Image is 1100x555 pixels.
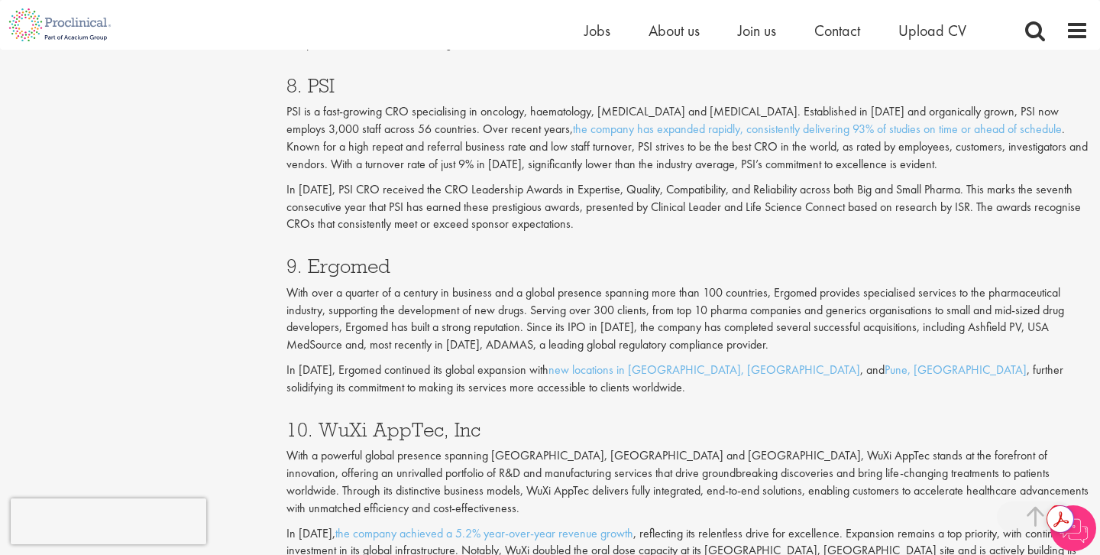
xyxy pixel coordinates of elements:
a: Jobs [584,21,610,41]
h3: 10. WuXi AppTec, Inc [286,420,1089,440]
a: the company has expanded rapidly, consistently delivering 93% of studies on time or ahead of sche... [573,121,1062,137]
a: Pune, [GEOGRAPHIC_DATA] [885,362,1027,378]
iframe: reCAPTCHA [11,498,206,544]
p: In [DATE], Ergomed continued its global expansion with , and , further solidifying its commitment... [286,362,1089,397]
a: Join us [738,21,776,41]
a: Upload CV [898,21,966,41]
a: new locations in [GEOGRAPHIC_DATA], [GEOGRAPHIC_DATA] [548,362,860,378]
h3: 9. Ergomed [286,256,1089,276]
a: the company achieved a 5.2% year-over-year revenue growth [335,525,633,541]
p: With a powerful global presence spanning [GEOGRAPHIC_DATA], [GEOGRAPHIC_DATA] and [GEOGRAPHIC_DAT... [286,447,1089,517]
a: Contact [814,21,860,41]
h3: 8. PSI [286,76,1089,96]
p: In [DATE], PSI CRO received the CRO Leadership Awards in Expertise, Quality, Compatibility, and R... [286,181,1089,234]
a: About us [649,21,700,41]
p: With over a quarter of a century in business and a global presence spanning more than 100 countri... [286,284,1089,354]
p: PSI is a fast-growing CRO specialising in oncology, haematology, [MEDICAL_DATA] and [MEDICAL_DATA... [286,103,1089,173]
